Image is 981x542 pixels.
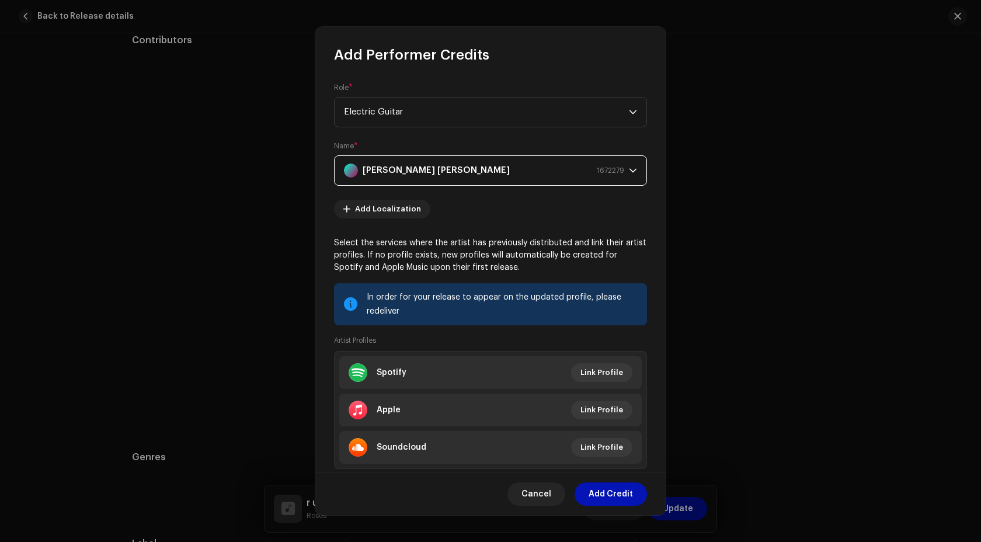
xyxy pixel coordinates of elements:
strong: [PERSON_NAME] [PERSON_NAME] [363,156,510,185]
button: Link Profile [571,363,632,382]
div: dropdown trigger [629,98,637,127]
span: Reece-Paul Shaylon Thompson [344,156,629,185]
button: Link Profile [571,438,632,457]
div: Spotify [377,368,406,377]
small: Artist Profiles [334,335,376,346]
button: Add Credit [575,482,647,506]
span: Link Profile [580,398,623,422]
div: dropdown trigger [629,156,637,185]
button: Cancel [507,482,565,506]
span: Link Profile [580,436,623,459]
button: Add Localization [334,200,430,218]
span: Cancel [521,482,551,506]
label: Name [334,141,358,151]
span: Add Localization [355,197,421,221]
button: Link Profile [571,401,632,419]
span: Add Performer Credits [334,46,489,64]
span: 1672279 [597,156,624,185]
div: Apple [377,405,401,415]
label: Role [334,83,353,92]
div: In order for your release to appear on the updated profile, please redeliver [367,290,638,318]
span: Add Credit [589,482,633,506]
span: Electric Guitar [344,98,629,127]
div: Soundcloud [377,443,426,452]
span: Link Profile [580,361,623,384]
p: Select the services where the artist has previously distributed and link their artist profiles. I... [334,237,647,274]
